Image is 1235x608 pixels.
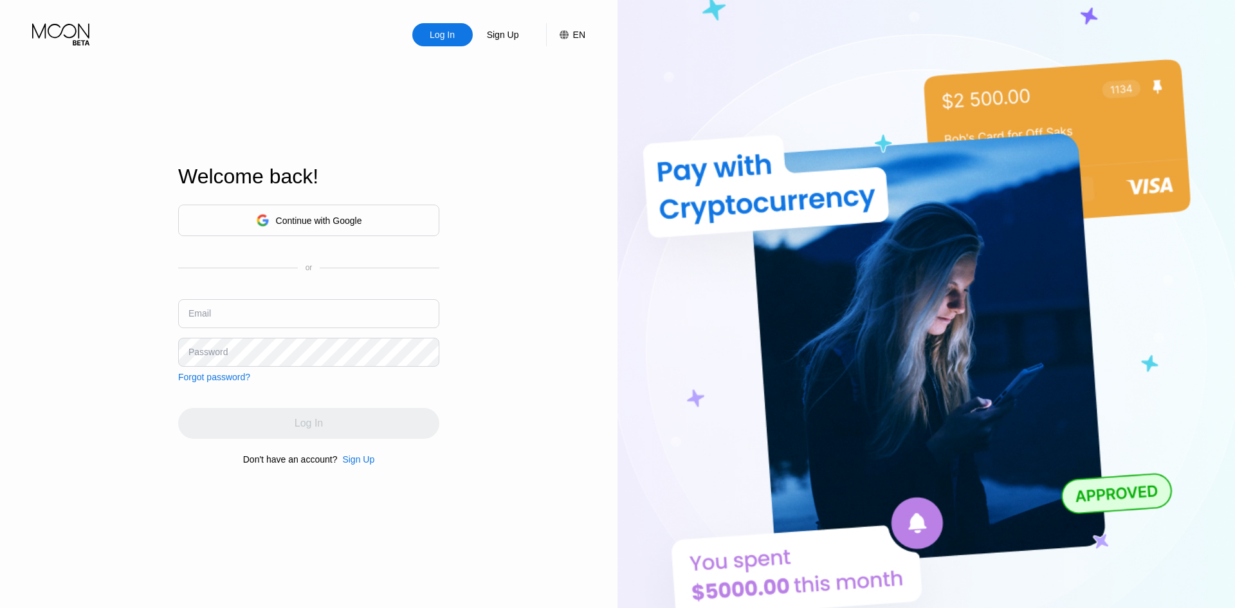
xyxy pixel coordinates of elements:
[306,263,313,272] div: or
[178,372,250,382] div: Forgot password?
[276,216,362,226] div: Continue with Google
[412,23,473,46] div: Log In
[342,454,374,465] div: Sign Up
[337,454,374,465] div: Sign Up
[188,308,211,318] div: Email
[486,28,520,41] div: Sign Up
[188,347,228,357] div: Password
[546,23,585,46] div: EN
[243,454,338,465] div: Don't have an account?
[428,28,456,41] div: Log In
[178,205,439,236] div: Continue with Google
[473,23,533,46] div: Sign Up
[178,165,439,189] div: Welcome back!
[573,30,585,40] div: EN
